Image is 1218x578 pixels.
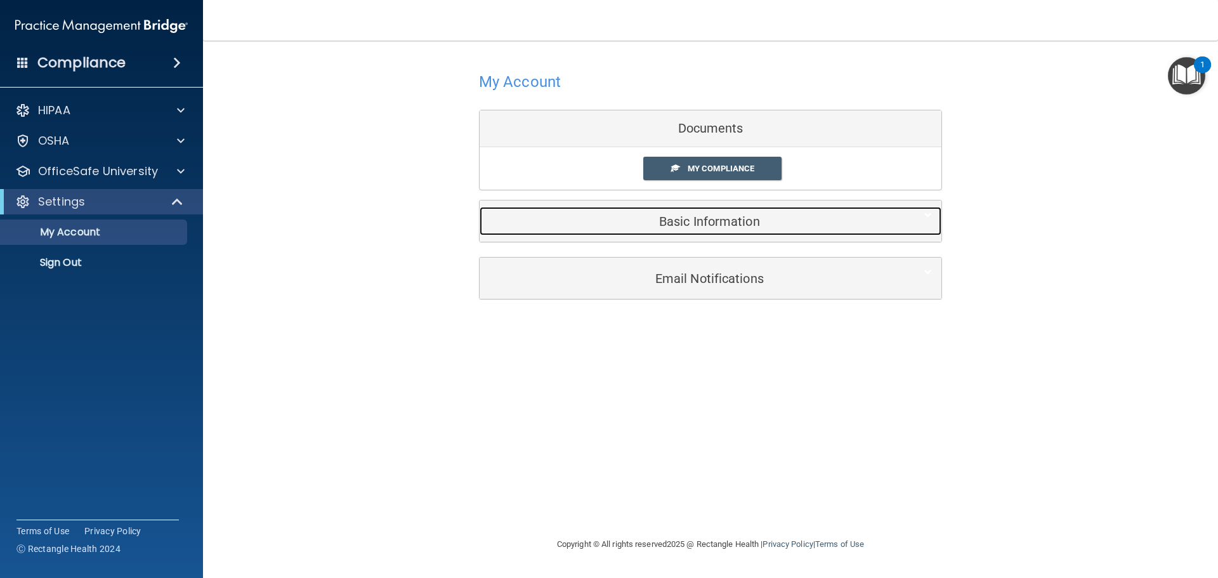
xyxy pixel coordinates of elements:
[1200,65,1205,81] div: 1
[489,272,893,286] h5: Email Notifications
[38,133,70,148] p: OSHA
[480,110,941,147] div: Documents
[15,103,185,118] a: HIPAA
[15,13,188,39] img: PMB logo
[38,164,158,179] p: OfficeSafe University
[15,194,184,209] a: Settings
[489,264,932,292] a: Email Notifications
[38,194,85,209] p: Settings
[15,164,185,179] a: OfficeSafe University
[489,214,893,228] h5: Basic Information
[15,133,185,148] a: OSHA
[479,524,942,565] div: Copyright © All rights reserved 2025 @ Rectangle Health | |
[688,164,754,173] span: My Compliance
[1168,57,1205,95] button: Open Resource Center, 1 new notification
[479,74,561,90] h4: My Account
[815,539,864,549] a: Terms of Use
[16,542,121,555] span: Ⓒ Rectangle Health 2024
[38,103,70,118] p: HIPAA
[37,54,126,72] h4: Compliance
[16,525,69,537] a: Terms of Use
[8,226,181,239] p: My Account
[489,207,932,235] a: Basic Information
[763,539,813,549] a: Privacy Policy
[84,525,141,537] a: Privacy Policy
[8,256,181,269] p: Sign Out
